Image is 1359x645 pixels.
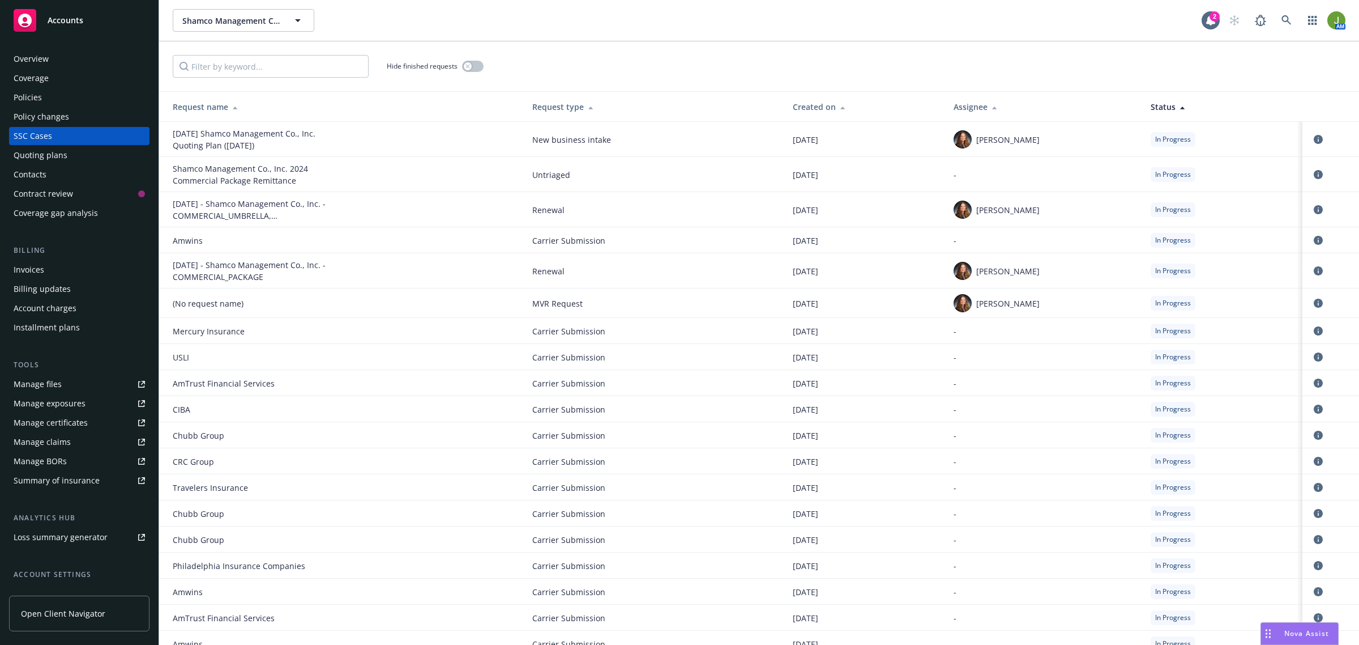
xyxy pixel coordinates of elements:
span: New business intake [532,134,775,146]
a: circleInformation [1311,455,1325,468]
span: Untriaged [532,169,775,181]
span: [DATE] [793,612,818,624]
div: Manage claims [14,433,71,451]
div: Quoting plans [14,146,67,164]
span: In Progress [1155,430,1191,440]
span: Carrier Submission [532,325,775,337]
span: In Progress [1155,266,1191,276]
button: Shamco Management Co., Inc. [173,9,314,32]
span: In Progress [1155,534,1191,545]
a: Report a Bug [1249,9,1272,32]
a: SSC Cases [9,127,149,145]
span: [DATE] [793,456,818,468]
div: Chubb Group [173,508,343,520]
div: - [954,430,1132,442]
div: Amwins [173,235,343,247]
span: In Progress [1155,235,1191,245]
span: [DATE] [793,377,818,389]
span: [PERSON_NAME] [976,265,1040,277]
span: [DATE] [793,351,818,363]
a: Policy changes [9,108,149,126]
span: [DATE] [793,560,818,572]
div: Drag to move [1261,623,1275,644]
div: Request name [173,101,514,113]
span: Carrier Submission [532,534,775,546]
div: Manage files [14,375,62,393]
div: AmTrust Financial Services [173,612,343,624]
a: Overview [9,50,149,68]
span: In Progress [1155,378,1191,388]
div: Coverage gap analysis [14,204,98,222]
div: 2 [1210,11,1220,22]
a: Manage files [9,375,149,393]
a: Accounts [9,5,149,36]
span: In Progress [1155,456,1191,466]
span: [DATE] [793,325,818,337]
a: Quoting plans [9,146,149,164]
span: Carrier Submission [532,404,775,415]
a: Summary of insurance [9,472,149,490]
a: Service team [9,585,149,603]
a: Loss summary generator [9,528,149,546]
div: - [954,586,1132,598]
div: Contacts [14,166,46,184]
input: Filter by keyword... [173,55,369,78]
span: [DATE] [793,404,818,415]
span: [PERSON_NAME] [976,134,1040,146]
a: circleInformation [1311,428,1325,442]
div: - [954,404,1132,415]
a: circleInformation [1311,264,1325,278]
a: circleInformation [1311,133,1325,146]
div: Chubb Group [173,534,343,546]
span: Carrier Submission [532,430,775,442]
div: 12/31/24 - Shamco Management Co., Inc. - COMMERCIAL_UMBRELLA, COMMERCIAL_AUTO, COMMERCIAL_PACKAGE... [173,198,343,222]
img: photo [954,201,972,219]
div: - [954,482,1132,494]
div: Mercury Insurance [173,325,343,337]
a: circleInformation [1311,350,1325,364]
div: Analytics hub [9,512,149,524]
span: Open Client Navigator [21,608,105,619]
div: CIBA [173,404,343,415]
div: - [954,377,1132,389]
a: Search [1275,9,1298,32]
div: - [954,235,1132,247]
div: Manage certificates [14,414,88,432]
span: [DATE] [793,169,818,181]
div: Manage exposures [14,394,86,413]
div: Service team [14,585,62,603]
span: In Progress [1155,169,1191,180]
span: Carrier Submission [532,482,775,494]
span: In Progress [1155,508,1191,519]
span: In Progress [1155,587,1191,597]
span: In Progress [1155,326,1191,336]
div: Account charges [14,299,76,317]
div: - [954,351,1132,363]
div: 01/24/2024 Shamco Management Co., Inc. Quoting Plan (1/23/2024) [173,128,343,151]
span: [DATE] [793,586,818,598]
a: circleInformation [1311,168,1325,181]
button: Nova Assist [1260,622,1339,645]
a: Contacts [9,166,149,184]
div: AmTrust Financial Services [173,377,343,389]
span: In Progress [1155,404,1191,414]
a: Manage exposures [9,394,149,413]
a: Coverage gap analysis [9,204,149,222]
span: In Progress [1155,134,1191,145]
a: circleInformation [1311,507,1325,520]
div: Philadelphia Insurance Companies [173,560,343,572]
a: Invoices [9,261,149,279]
span: [DATE] [793,534,818,546]
span: Carrier Submission [532,456,775,468]
span: Carrier Submission [532,351,775,363]
span: In Progress [1155,298,1191,308]
a: Coverage [9,69,149,87]
div: Created on [793,101,935,113]
div: - [954,612,1132,624]
a: Billing updates [9,280,149,298]
span: In Progress [1155,613,1191,623]
div: (No request name) [173,298,343,309]
span: Carrier Submission [532,377,775,389]
a: circleInformation [1311,559,1325,572]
